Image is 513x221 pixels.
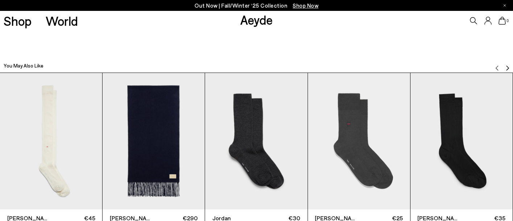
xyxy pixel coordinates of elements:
span: Navigate to /collections/new-in [293,2,318,9]
img: svg%3E [494,65,500,71]
span: 0 [506,19,509,23]
img: Jana Silk Socks [410,73,513,209]
a: Aeyde [240,12,273,27]
img: Bela Cashmere Scarf [103,73,205,209]
a: 0 [499,17,506,25]
button: Previous slide [494,60,500,71]
img: Jamie Cotton Socks [308,73,410,209]
a: Shop [4,15,32,27]
a: World [46,15,78,27]
p: Out Now | Fall/Winter ‘25 Collection [195,1,318,10]
button: Next slide [505,60,510,71]
h2: You May Also Like [4,62,43,69]
img: svg%3E [505,65,510,71]
img: Jordan Wool Socks [205,73,307,209]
